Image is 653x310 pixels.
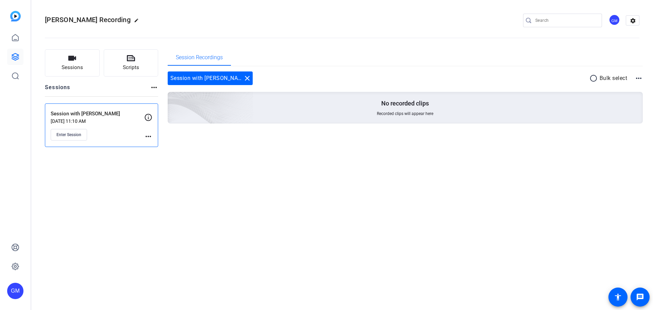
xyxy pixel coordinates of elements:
[589,74,600,82] mat-icon: radio_button_unchecked
[56,132,81,137] span: Enter Session
[609,14,620,26] div: GM
[91,25,254,172] img: embarkstudio-empty-session.png
[45,83,70,96] h2: Sessions
[635,74,643,82] mat-icon: more_horiz
[150,83,158,92] mat-icon: more_horiz
[609,14,621,26] ngx-avatar: Greg Melo
[600,74,627,82] p: Bulk select
[134,18,142,26] mat-icon: edit
[614,293,622,301] mat-icon: accessibility
[123,64,139,71] span: Scripts
[243,74,251,82] mat-icon: close
[168,71,253,85] div: Session with [PERSON_NAME]
[636,293,644,301] mat-icon: message
[144,132,152,141] mat-icon: more_horiz
[626,16,640,26] mat-icon: settings
[51,118,144,124] p: [DATE] 11:10 AM
[381,99,429,108] p: No recorded clips
[7,283,23,299] div: GM
[62,64,83,71] span: Sessions
[377,111,433,116] span: Recorded clips will appear here
[45,49,100,77] button: Sessions
[10,11,21,21] img: blue-gradient.svg
[45,16,131,24] span: [PERSON_NAME] Recording
[51,129,87,141] button: Enter Session
[51,110,144,118] p: Session with [PERSON_NAME]
[176,55,223,60] span: Session Recordings
[535,16,597,25] input: Search
[104,49,158,77] button: Scripts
